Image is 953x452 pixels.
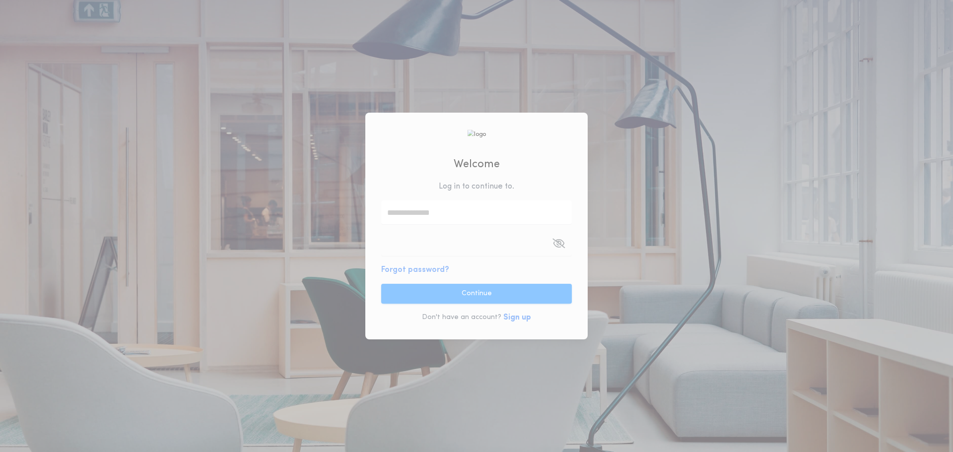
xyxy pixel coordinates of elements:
button: Continue [381,284,572,304]
img: logo [467,129,486,139]
button: Sign up [503,312,531,323]
p: Don't have an account? [422,313,501,323]
p: Log in to continue to . [439,181,514,193]
button: Forgot password? [381,264,449,276]
h2: Welcome [454,156,500,173]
